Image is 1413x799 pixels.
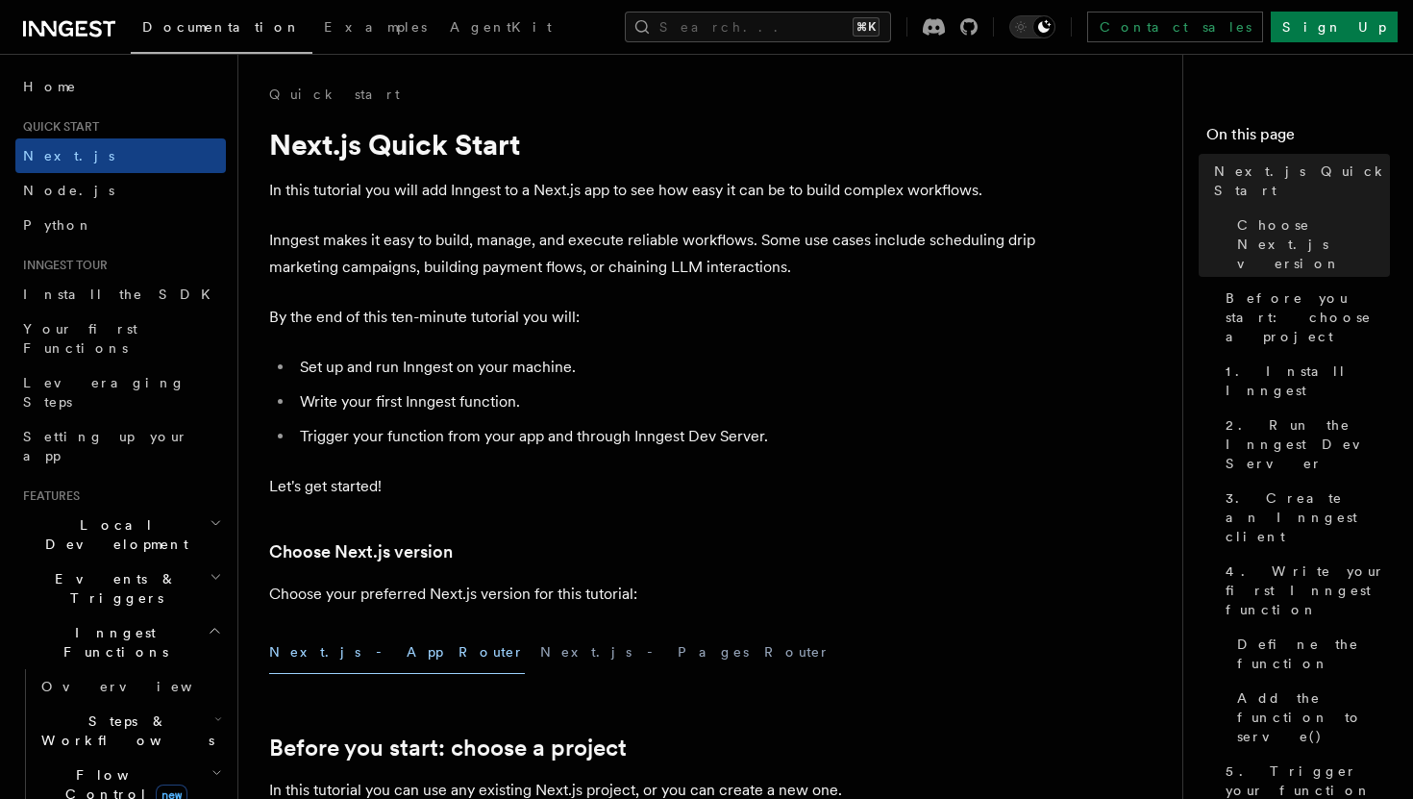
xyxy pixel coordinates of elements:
[269,227,1038,281] p: Inngest makes it easy to build, manage, and execute reliable workflows. Some use cases include sc...
[34,712,214,750] span: Steps & Workflows
[15,365,226,419] a: Leveraging Steps
[23,375,186,410] span: Leveraging Steps
[294,388,1038,415] li: Write your first Inngest function.
[1218,354,1390,408] a: 1. Install Inngest
[324,19,427,35] span: Examples
[23,321,137,356] span: Your first Functions
[1226,415,1390,473] span: 2. Run the Inngest Dev Server
[1218,554,1390,627] a: 4. Write your first Inngest function
[15,119,99,135] span: Quick start
[1226,488,1390,546] span: 3. Create an Inngest client
[1087,12,1263,42] a: Contact sales
[15,258,108,273] span: Inngest tour
[23,429,188,463] span: Setting up your app
[1229,681,1390,754] a: Add the function to serve()
[294,354,1038,381] li: Set up and run Inngest on your machine.
[15,508,226,562] button: Local Development
[269,735,627,762] a: Before you start: choose a project
[1237,688,1390,746] span: Add the function to serve()
[23,148,114,163] span: Next.js
[15,515,210,554] span: Local Development
[23,287,222,302] span: Install the SDK
[294,423,1038,450] li: Trigger your function from your app and through Inngest Dev Server.
[1226,562,1390,619] span: 4. Write your first Inngest function
[1237,215,1390,273] span: Choose Next.js version
[1206,123,1390,154] h4: On this page
[1229,627,1390,681] a: Define the function
[23,217,93,233] span: Python
[15,138,226,173] a: Next.js
[269,85,400,104] a: Quick start
[438,6,563,52] a: AgentKit
[269,581,1038,608] p: Choose your preferred Next.js version for this tutorial:
[1237,635,1390,673] span: Define the function
[15,277,226,312] a: Install the SDK
[1218,281,1390,354] a: Before you start: choose a project
[34,669,226,704] a: Overview
[131,6,312,54] a: Documentation
[1206,154,1390,208] a: Next.js Quick Start
[15,569,210,608] span: Events & Triggers
[142,19,301,35] span: Documentation
[15,69,226,104] a: Home
[34,704,226,758] button: Steps & Workflows
[269,631,525,674] button: Next.js - App Router
[15,312,226,365] a: Your first Functions
[23,77,77,96] span: Home
[269,538,453,565] a: Choose Next.js version
[15,623,208,662] span: Inngest Functions
[1009,15,1055,38] button: Toggle dark mode
[1229,208,1390,281] a: Choose Next.js version
[23,183,114,198] span: Node.js
[540,631,830,674] button: Next.js - Pages Router
[269,127,1038,162] h1: Next.js Quick Start
[269,473,1038,500] p: Let's get started!
[1271,12,1398,42] a: Sign Up
[41,679,239,694] span: Overview
[450,19,552,35] span: AgentKit
[15,419,226,473] a: Setting up your app
[15,173,226,208] a: Node.js
[1214,162,1390,200] span: Next.js Quick Start
[853,17,880,37] kbd: ⌘K
[1218,481,1390,554] a: 3. Create an Inngest client
[1218,408,1390,481] a: 2. Run the Inngest Dev Server
[1226,288,1390,346] span: Before you start: choose a project
[312,6,438,52] a: Examples
[269,304,1038,331] p: By the end of this ten-minute tutorial you will:
[15,615,226,669] button: Inngest Functions
[269,177,1038,204] p: In this tutorial you will add Inngest to a Next.js app to see how easy it can be to build complex...
[1226,362,1390,400] span: 1. Install Inngest
[15,488,80,504] span: Features
[625,12,891,42] button: Search...⌘K
[15,208,226,242] a: Python
[15,562,226,615] button: Events & Triggers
